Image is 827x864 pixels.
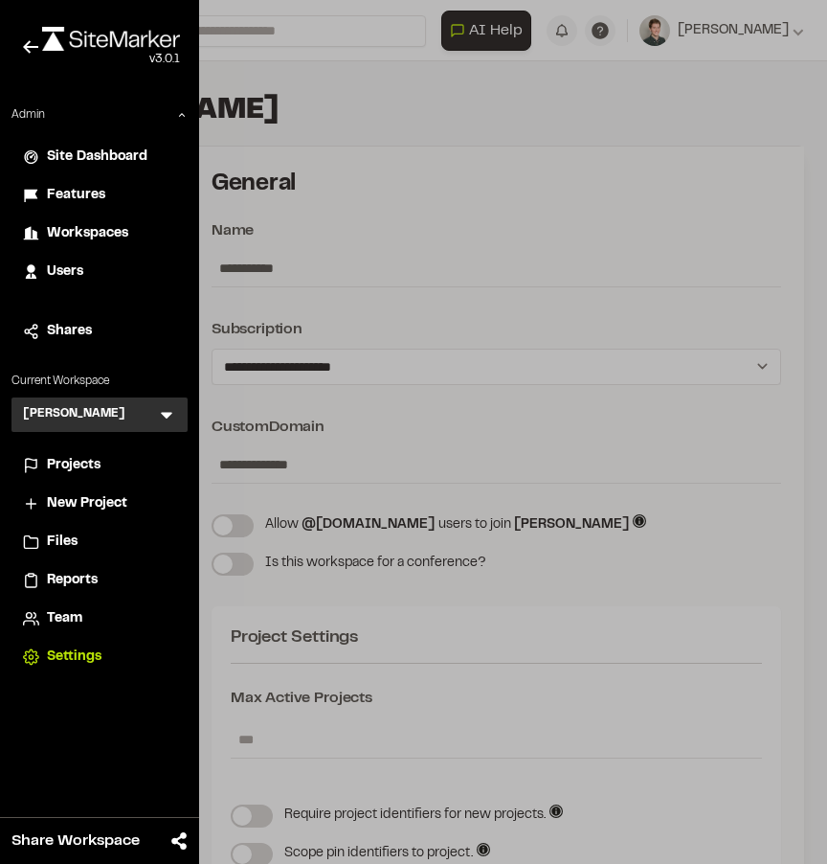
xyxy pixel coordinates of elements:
[47,455,101,476] span: Projects
[23,455,176,476] a: Projects
[23,405,125,424] h3: [PERSON_NAME]
[47,532,78,553] span: Files
[47,570,98,591] span: Reports
[23,493,176,514] a: New Project
[47,608,82,629] span: Team
[23,532,176,553] a: Files
[11,373,188,390] p: Current Workspace
[47,223,128,244] span: Workspaces
[23,185,176,206] a: Features
[23,570,176,591] a: Reports
[47,321,92,342] span: Shares
[23,321,176,342] a: Shares
[23,223,176,244] a: Workspaces
[47,261,83,283] span: Users
[42,27,180,51] img: rebrand.png
[11,106,45,124] p: Admin
[23,647,176,668] a: Settings
[47,647,101,668] span: Settings
[23,147,176,168] a: Site Dashboard
[47,147,147,168] span: Site Dashboard
[42,51,180,68] div: Oh geez...please don't...
[11,830,140,853] span: Share Workspace
[47,493,127,514] span: New Project
[47,185,105,206] span: Features
[23,608,176,629] a: Team
[23,261,176,283] a: Users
